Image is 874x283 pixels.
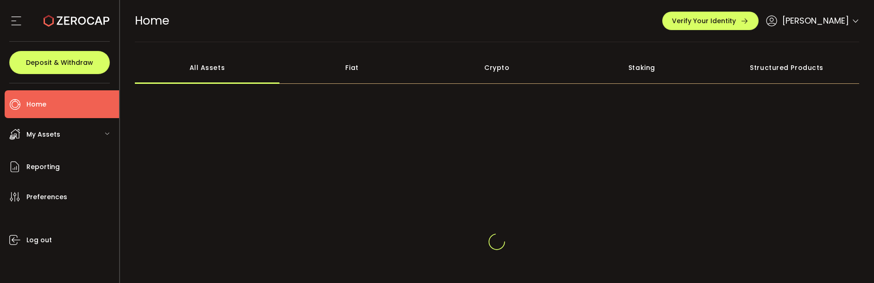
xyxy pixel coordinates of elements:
[279,51,424,84] div: Fiat
[9,51,110,74] button: Deposit & Withdraw
[570,51,715,84] div: Staking
[26,190,67,204] span: Preferences
[26,98,46,111] span: Home
[26,128,60,141] span: My Assets
[135,13,169,29] span: Home
[26,233,52,247] span: Log out
[135,51,280,84] div: All Assets
[714,51,859,84] div: Structured Products
[782,14,849,27] span: [PERSON_NAME]
[672,18,736,24] span: Verify Your Identity
[424,51,570,84] div: Crypto
[662,12,759,30] button: Verify Your Identity
[26,59,93,66] span: Deposit & Withdraw
[26,160,60,174] span: Reporting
